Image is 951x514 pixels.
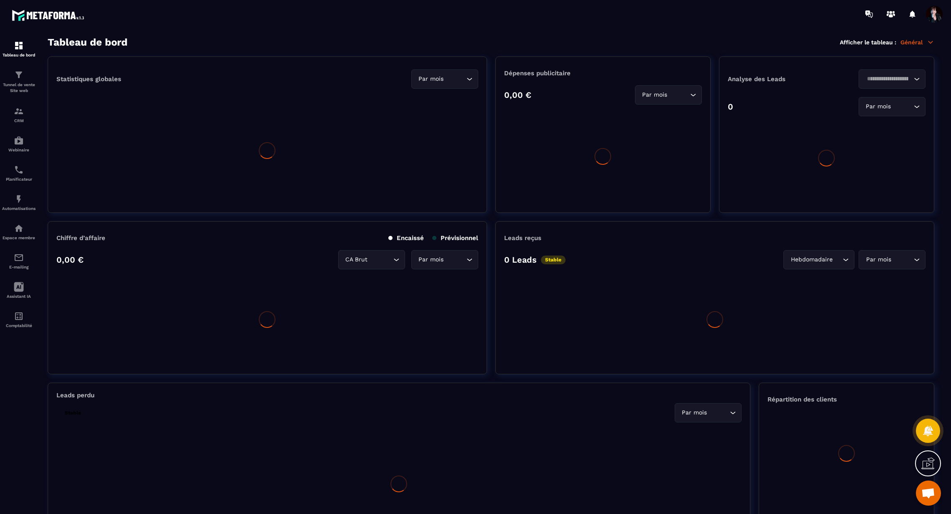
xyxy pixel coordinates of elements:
div: Search for option [859,250,926,269]
div: Search for option [411,69,478,89]
div: Search for option [338,250,405,269]
input: Search for option [864,74,912,84]
span: Par mois [864,255,893,264]
p: Webinaire [2,148,36,152]
p: Assistant IA [2,294,36,299]
input: Search for option [446,74,464,84]
p: 0,00 € [56,255,84,265]
span: Hebdomadaire [789,255,834,264]
p: Automatisations [2,206,36,211]
span: CA Brut [344,255,370,264]
p: Comptabilité [2,323,36,328]
input: Search for option [446,255,464,264]
input: Search for option [834,255,841,264]
div: Search for option [783,250,854,269]
input: Search for option [893,102,912,111]
a: automationsautomationsWebinaire [2,129,36,159]
p: Leads reçus [504,234,541,242]
div: Search for option [859,97,926,116]
span: Par mois [417,255,446,264]
p: Répartition des clients [767,396,926,403]
p: Afficher le tableau : [840,39,896,46]
p: Prévisionnel [432,234,478,242]
img: formation [14,41,24,51]
a: formationformationTunnel de vente Site web [2,64,36,100]
img: formation [14,70,24,80]
p: Tableau de bord [2,53,36,57]
img: automations [14,223,24,233]
p: E-mailing [2,265,36,269]
img: scheduler [14,165,24,175]
img: automations [14,136,24,146]
img: logo [12,8,87,23]
div: Search for option [675,403,742,422]
img: automations [14,194,24,204]
span: Par mois [864,102,893,111]
span: Par mois [640,90,669,100]
p: Stable [541,256,566,264]
p: Leads perdu [56,391,94,399]
p: Analyse des Leads [728,75,827,83]
p: Stable [61,409,85,417]
p: Encaissé [388,234,424,242]
div: Ouvrir le chat [916,481,941,506]
a: automationsautomationsAutomatisations [2,188,36,217]
a: Assistant IA [2,276,36,305]
h3: Tableau de bord [48,36,127,48]
span: Par mois [680,408,709,417]
p: 0,00 € [504,90,531,100]
input: Search for option [709,408,728,417]
img: email [14,253,24,263]
a: formationformationTableau de bord [2,34,36,64]
p: Espace membre [2,235,36,240]
input: Search for option [669,90,688,100]
a: automationsautomationsEspace membre [2,217,36,246]
a: schedulerschedulerPlanificateur [2,159,36,188]
p: Planificateur [2,177,36,182]
span: Par mois [417,74,446,84]
p: Chiffre d’affaire [56,234,105,242]
a: emailemailE-mailing [2,246,36,276]
p: Dépenses publicitaire [504,69,702,77]
input: Search for option [370,255,391,264]
p: CRM [2,118,36,123]
a: formationformationCRM [2,100,36,129]
p: 0 Leads [504,255,537,265]
input: Search for option [893,255,912,264]
div: Search for option [859,69,926,89]
p: 0 [728,102,733,112]
img: accountant [14,311,24,321]
p: Général [900,38,934,46]
img: formation [14,106,24,116]
a: accountantaccountantComptabilité [2,305,36,334]
p: Statistiques globales [56,75,121,83]
div: Search for option [635,85,702,105]
div: Search for option [411,250,478,269]
p: Tunnel de vente Site web [2,82,36,94]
